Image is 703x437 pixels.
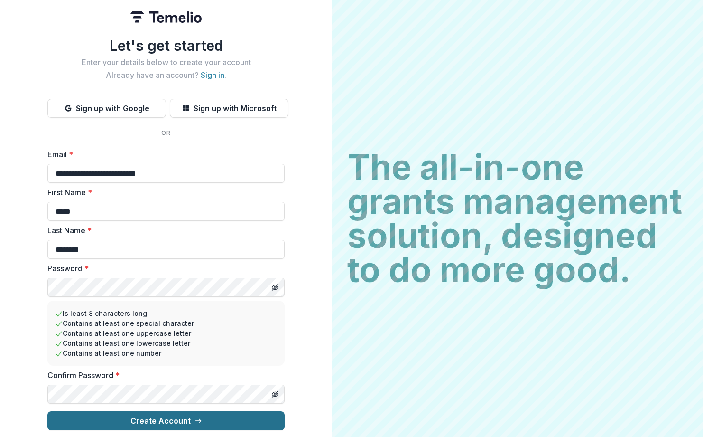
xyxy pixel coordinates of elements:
li: Contains at least one lowercase letter [55,338,277,348]
li: Contains at least one number [55,348,277,358]
button: Create Account [47,411,285,430]
li: Contains at least one uppercase letter [55,328,277,338]
h2: Already have an account? . [47,71,285,80]
h2: Enter your details below to create your account [47,58,285,67]
label: Password [47,263,279,274]
h1: Let's get started [47,37,285,54]
label: Last Name [47,225,279,236]
a: Sign in [201,70,224,80]
button: Sign up with Google [47,99,166,118]
button: Toggle password visibility [268,387,283,402]
label: Confirm Password [47,370,279,381]
label: First Name [47,187,279,198]
label: Email [47,149,279,160]
button: Toggle password visibility [268,280,283,295]
li: Is least 8 characters long [55,308,277,318]
img: Temelio [130,11,202,23]
button: Sign up with Microsoft [170,99,288,118]
li: Contains at least one special character [55,318,277,328]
